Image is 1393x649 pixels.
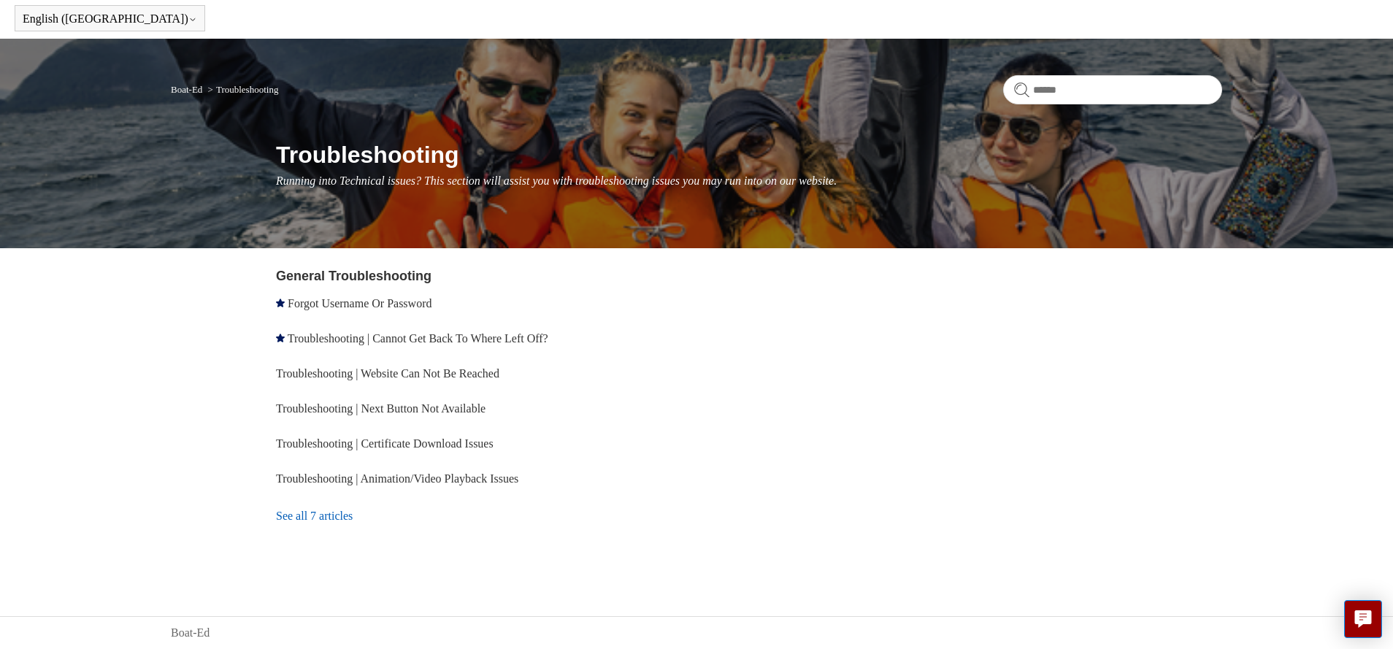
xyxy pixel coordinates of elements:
[276,472,518,485] a: Troubleshooting | Animation/Video Playback Issues
[276,367,499,380] a: Troubleshooting | Website Can Not Be Reached
[276,172,1222,190] p: Running into Technical issues? This section will assist you with troubleshooting issues you may r...
[276,137,1222,172] h1: Troubleshooting
[171,624,210,642] a: Boat-Ed
[23,12,197,26] button: English ([GEOGRAPHIC_DATA])
[276,269,431,283] a: General Troubleshooting
[276,402,486,415] a: Troubleshooting | Next Button Not Available
[1344,600,1382,638] button: Live chat
[1003,75,1222,104] input: Search
[276,496,702,536] a: See all 7 articles
[288,297,431,310] a: Forgot Username Or Password
[276,437,494,450] a: Troubleshooting | Certificate Download Issues
[171,84,205,95] li: Boat-Ed
[276,299,285,307] svg: Promoted article
[171,84,202,95] a: Boat-Ed
[288,332,548,345] a: Troubleshooting | Cannot Get Back To Where Left Off?
[276,334,285,342] svg: Promoted article
[205,84,279,95] li: Troubleshooting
